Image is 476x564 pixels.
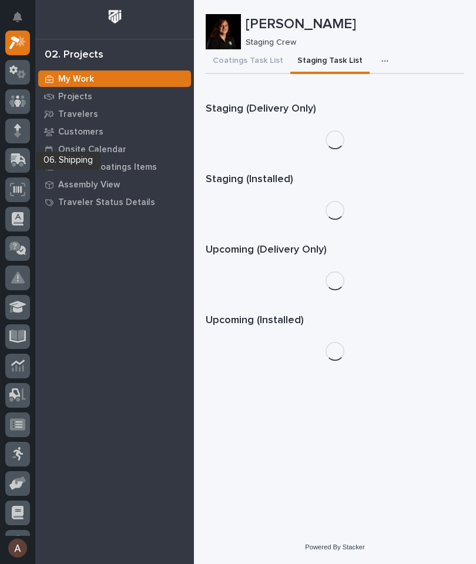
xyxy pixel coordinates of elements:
[206,173,464,187] h1: Staging (Installed)
[206,243,464,257] h1: Upcoming (Delivery Only)
[58,197,155,208] p: Traveler Status Details
[246,38,455,48] p: Staging Crew
[35,193,194,211] a: Traveler Status Details
[58,74,94,85] p: My Work
[35,140,194,158] a: Onsite Calendar
[35,105,194,123] a: Travelers
[206,102,464,116] h1: Staging (Delivery Only)
[45,49,103,62] div: 02. Projects
[35,123,194,140] a: Customers
[58,127,103,137] p: Customers
[15,12,30,31] div: Notifications
[35,176,194,193] a: Assembly View
[58,92,92,102] p: Projects
[206,314,464,328] h1: Upcoming (Installed)
[246,16,460,33] p: [PERSON_NAME]
[5,536,30,560] button: users-avatar
[206,49,290,74] button: Coatings Task List
[290,49,370,74] button: Staging Task List
[58,109,98,120] p: Travelers
[35,158,194,176] a: Fab and Coatings Items
[58,145,126,155] p: Onsite Calendar
[58,180,120,190] p: Assembly View
[104,6,126,28] img: Workspace Logo
[305,543,364,550] a: Powered By Stacker
[58,162,157,173] p: Fab and Coatings Items
[35,70,194,88] a: My Work
[35,88,194,105] a: Projects
[5,5,30,29] button: Notifications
